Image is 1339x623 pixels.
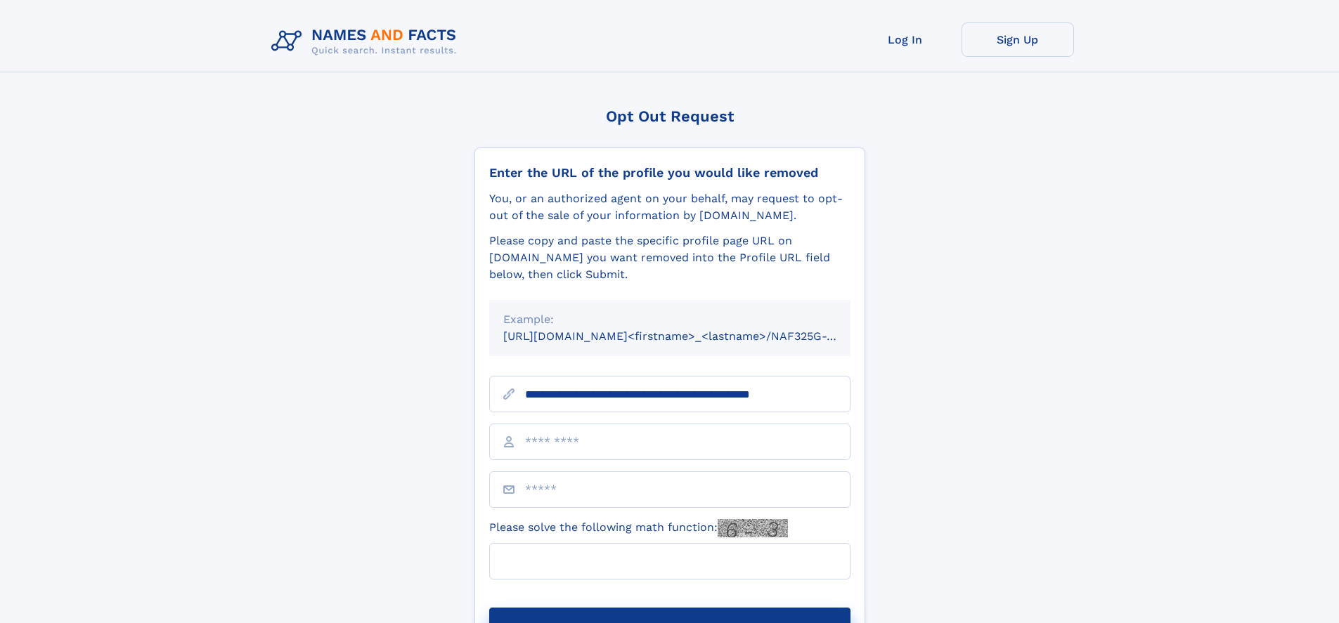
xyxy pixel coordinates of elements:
[266,22,468,60] img: Logo Names and Facts
[962,22,1074,57] a: Sign Up
[503,329,877,343] small: [URL][DOMAIN_NAME]<firstname>_<lastname>/NAF325G-xxxxxxxx
[849,22,962,57] a: Log In
[474,107,865,125] div: Opt Out Request
[489,519,788,537] label: Please solve the following math function:
[489,232,850,283] div: Please copy and paste the specific profile page URL on [DOMAIN_NAME] you want removed into the Pr...
[489,190,850,224] div: You, or an authorized agent on your behalf, may request to opt-out of the sale of your informatio...
[503,311,836,328] div: Example:
[489,165,850,181] div: Enter the URL of the profile you would like removed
